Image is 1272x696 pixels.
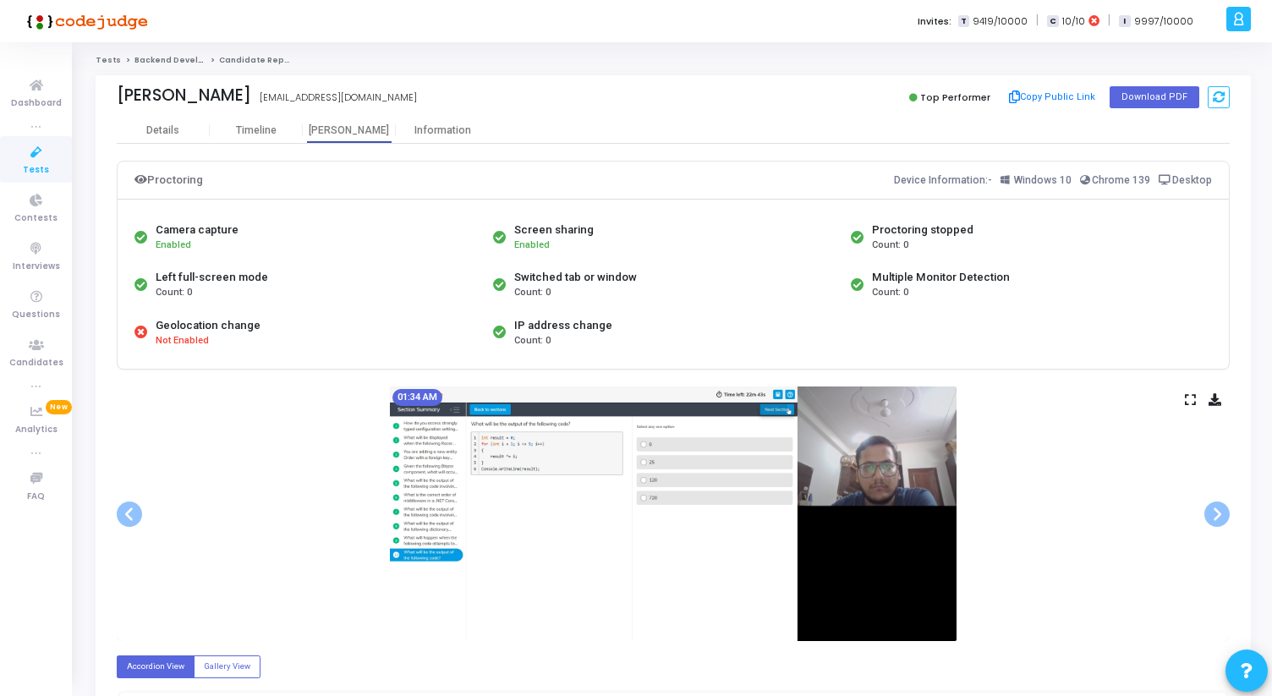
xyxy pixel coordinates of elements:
[1014,174,1072,186] span: Windows 10
[973,14,1028,29] span: 9419/10000
[918,14,951,29] label: Invites:
[11,96,62,111] span: Dashboard
[1062,14,1085,29] span: 10/10
[872,286,908,300] span: Count: 0
[134,170,203,190] div: Proctoring
[514,239,550,250] span: Enabled
[872,222,973,238] div: Proctoring stopped
[396,124,489,137] div: Information
[514,286,551,300] span: Count: 0
[1047,15,1058,28] span: C
[219,55,297,65] span: Candidate Report
[15,423,58,437] span: Analytics
[1110,86,1199,108] button: Download PDF
[13,260,60,274] span: Interviews
[514,317,612,334] div: IP address change
[96,55,1251,66] nav: breadcrumb
[872,238,908,253] span: Count: 0
[23,163,49,178] span: Tests
[156,317,260,334] div: Geolocation change
[1108,12,1110,30] span: |
[156,222,238,238] div: Camera capture
[46,400,72,414] span: New
[872,269,1010,286] div: Multiple Monitor Detection
[14,211,58,226] span: Contests
[920,90,990,104] span: Top Performer
[1172,174,1212,186] span: Desktop
[958,15,969,28] span: T
[194,655,260,678] label: Gallery View
[156,334,209,348] span: Not Enabled
[134,55,323,65] a: Backend Developer Assessment (C# & .Net)
[1119,15,1130,28] span: I
[514,222,594,238] div: Screen sharing
[156,286,192,300] span: Count: 0
[1004,85,1101,110] button: Copy Public Link
[1134,14,1193,29] span: 9997/10000
[146,124,179,137] div: Details
[514,334,551,348] span: Count: 0
[9,356,63,370] span: Candidates
[894,170,1213,190] div: Device Information:-
[27,490,45,504] span: FAQ
[117,85,251,105] div: [PERSON_NAME]
[1092,174,1150,186] span: Chrome 139
[117,655,195,678] label: Accordion View
[392,389,442,406] mat-chip: 01:34 AM
[156,239,191,250] span: Enabled
[514,269,637,286] div: Switched tab or window
[303,124,396,137] div: [PERSON_NAME]
[12,308,60,322] span: Questions
[1036,12,1039,30] span: |
[390,386,957,641] img: screenshot-1756929874752.jpeg
[21,4,148,38] img: logo
[260,90,417,105] div: [EMAIL_ADDRESS][DOMAIN_NAME]
[156,269,268,286] div: Left full-screen mode
[236,124,277,137] div: Timeline
[96,55,121,65] a: Tests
